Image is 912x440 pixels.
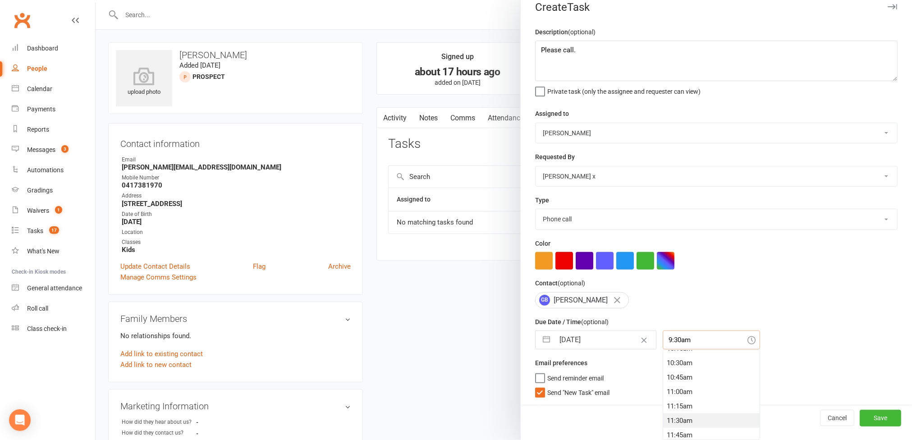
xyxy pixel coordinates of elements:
[27,325,67,332] div: Class check-in
[535,41,898,81] textarea: Please call.
[568,28,596,36] small: (optional)
[581,318,609,325] small: (optional)
[27,105,55,113] div: Payments
[11,9,33,32] a: Clubworx
[61,145,69,153] span: 3
[55,206,62,214] span: 1
[27,227,43,234] div: Tasks
[521,1,912,14] div: Create Task
[12,201,95,221] a: Waivers 1
[535,195,549,205] label: Type
[12,319,95,339] a: Class kiosk mode
[27,65,47,72] div: People
[663,356,760,370] div: 10:30am
[12,99,95,119] a: Payments
[663,370,760,385] div: 10:45am
[535,27,596,37] label: Description
[547,386,610,396] span: Send "New Task" email
[12,79,95,99] a: Calendar
[12,298,95,319] a: Roll call
[860,410,901,426] button: Save
[27,166,64,174] div: Automations
[535,358,587,368] label: Email preferences
[663,385,760,399] div: 11:00am
[49,226,59,234] span: 17
[27,126,49,133] div: Reports
[547,371,604,382] span: Send reminder email
[535,238,550,248] label: Color
[535,109,569,119] label: Assigned to
[636,331,652,348] button: Clear Date
[12,38,95,59] a: Dashboard
[27,45,58,52] div: Dashboard
[535,292,629,308] div: [PERSON_NAME]
[12,180,95,201] a: Gradings
[27,247,60,255] div: What's New
[27,85,52,92] div: Calendar
[27,187,53,194] div: Gradings
[27,207,49,214] div: Waivers
[12,278,95,298] a: General attendance kiosk mode
[12,160,95,180] a: Automations
[9,409,31,431] div: Open Intercom Messenger
[535,317,609,327] label: Due Date / Time
[12,59,95,79] a: People
[12,241,95,261] a: What's New
[558,280,585,287] small: (optional)
[12,119,95,140] a: Reports
[27,305,48,312] div: Roll call
[663,413,760,428] div: 11:30am
[820,410,854,426] button: Cancel
[535,278,585,288] label: Contact
[12,140,95,160] a: Messages 3
[27,146,55,153] div: Messages
[663,399,760,413] div: 11:15am
[12,221,95,241] a: Tasks 17
[27,284,82,292] div: General attendance
[535,152,575,162] label: Requested By
[539,295,550,306] span: GB
[547,85,701,95] span: Private task (only the assignee and requester can view)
